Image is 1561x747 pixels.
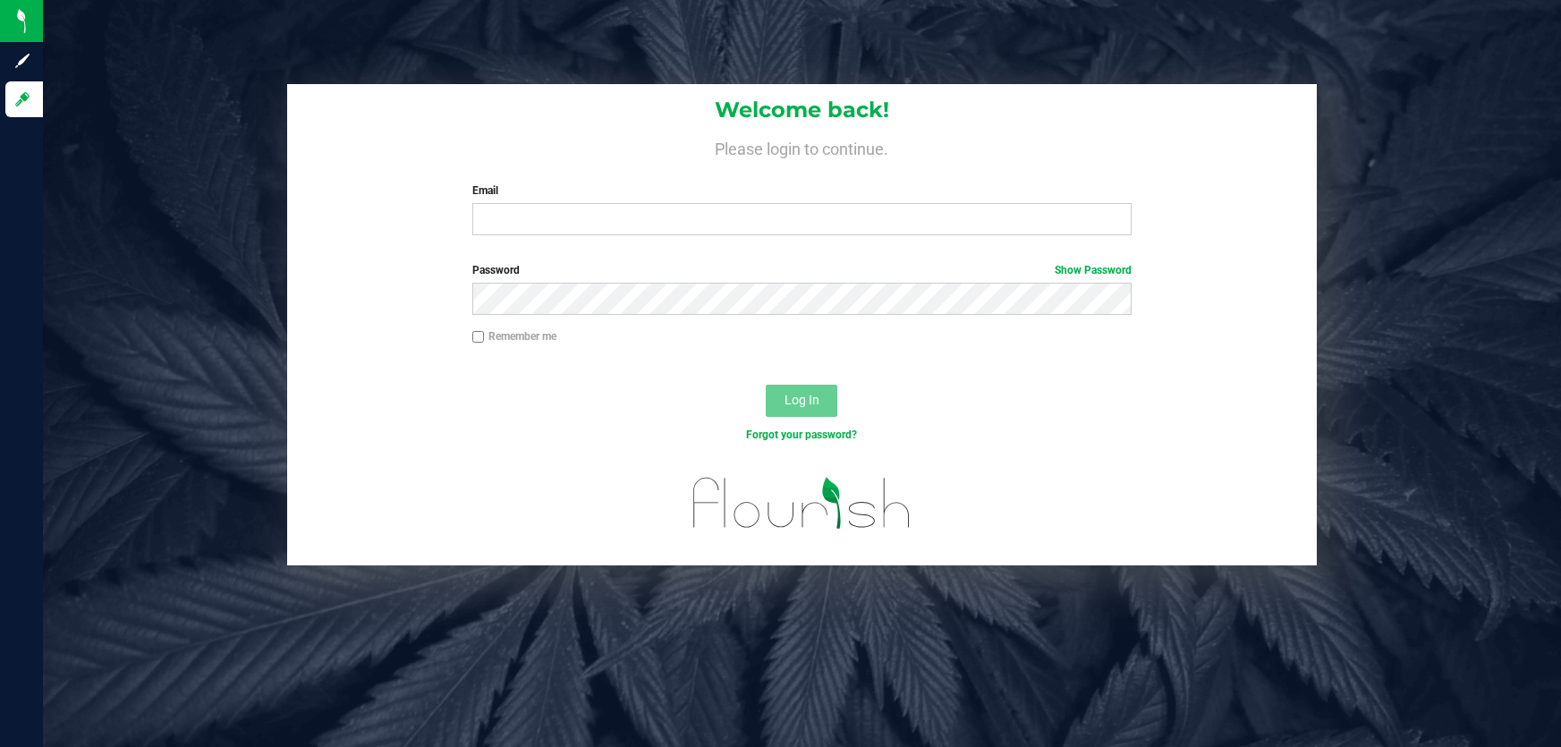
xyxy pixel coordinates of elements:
[472,183,1133,199] label: Email
[287,136,1317,157] h4: Please login to continue.
[13,52,31,70] inline-svg: Sign up
[472,264,520,276] span: Password
[674,462,931,545] img: flourish_logo.svg
[766,385,837,417] button: Log In
[13,90,31,108] inline-svg: Log in
[287,98,1317,122] h1: Welcome back!
[472,331,485,344] input: Remember me
[472,328,556,344] label: Remember me
[785,393,819,407] span: Log In
[1055,264,1132,276] a: Show Password
[746,429,857,441] a: Forgot your password?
